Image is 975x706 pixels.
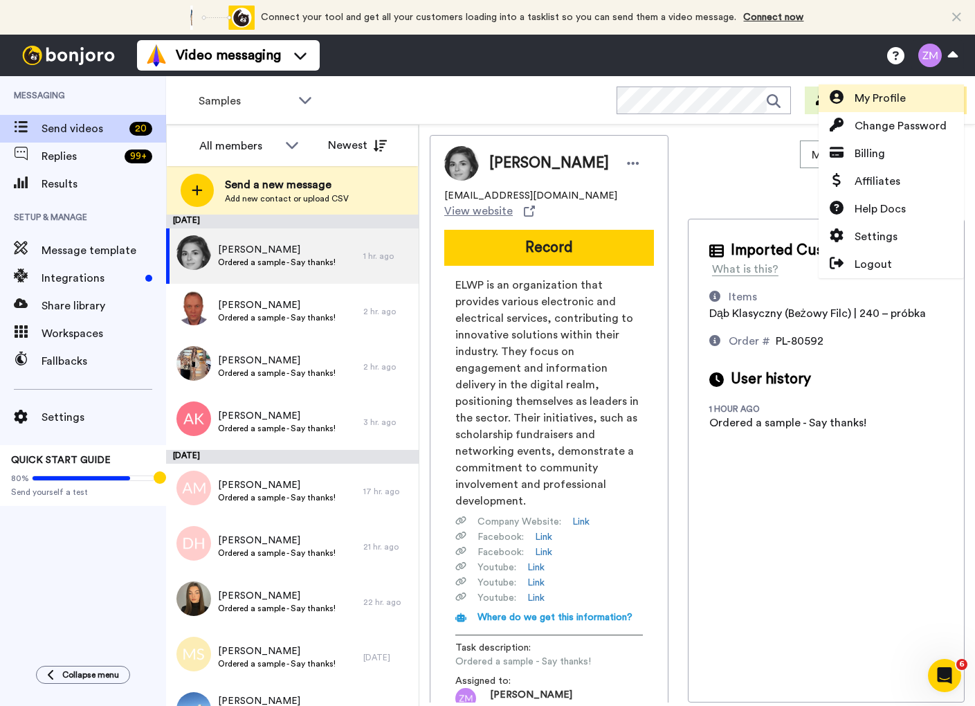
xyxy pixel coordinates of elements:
[218,547,336,559] span: Ordered a sample - Say thanks!
[36,666,130,684] button: Collapse menu
[729,333,770,350] div: Order #
[855,90,906,107] span: My Profile
[176,471,211,505] img: am.png
[477,576,516,590] span: Youtube :
[42,148,119,165] span: Replies
[218,644,336,658] span: [PERSON_NAME]
[62,669,119,680] span: Collapse menu
[444,230,654,266] button: Record
[477,545,524,559] span: Facebook :
[218,423,336,434] span: Ordered a sample - Say thanks!
[318,132,397,159] button: Newest
[218,603,336,614] span: Ordered a sample - Say thanks!
[477,591,516,605] span: Youtube :
[444,203,513,219] span: View website
[176,46,281,65] span: Video messaging
[805,87,873,114] button: Invite
[363,652,412,663] div: [DATE]
[145,44,167,66] img: vm-color.svg
[17,46,120,65] img: bj-logo-header-white.svg
[218,478,336,492] span: [PERSON_NAME]
[776,336,823,347] span: PL-80592
[477,530,524,544] span: Facebook :
[855,201,906,217] span: Help Docs
[363,541,412,552] div: 21 hr. ago
[535,545,552,559] a: Link
[489,153,609,174] span: [PERSON_NAME]
[527,591,545,605] a: Link
[363,597,412,608] div: 22 hr. ago
[218,534,336,547] span: [PERSON_NAME]
[527,576,545,590] a: Link
[928,659,961,692] iframe: Intercom live chat
[218,257,336,268] span: Ordered a sample - Say thanks!
[176,401,211,436] img: ak.png
[527,561,545,574] a: Link
[218,354,336,368] span: [PERSON_NAME]
[855,228,897,245] span: Settings
[42,353,166,370] span: Fallbacks
[218,658,336,669] span: Ordered a sample - Say thanks!
[819,168,964,195] a: Affiliates
[42,409,166,426] span: Settings
[731,240,893,261] span: Imported Customer Info
[819,195,964,223] a: Help Docs
[455,277,643,509] span: ELWP is an organization that provides various electronic and electrical services, contributing to...
[477,561,516,574] span: Youtube :
[363,251,412,262] div: 1 hr. ago
[166,450,419,464] div: [DATE]
[176,526,211,561] img: dh.png
[199,93,291,109] span: Samples
[42,270,140,287] span: Integrations
[444,146,479,181] img: Image of Justyna Kaźmierczak
[262,12,737,22] span: Connect your tool and get all your customers loading into a tasklist so you can send them a video...
[855,145,885,162] span: Billing
[218,368,336,379] span: Ordered a sample - Say thanks!
[956,659,967,670] span: 6
[477,515,561,529] span: Company Website :
[225,193,349,204] span: Add new contact or upload CSV
[855,173,900,190] span: Affiliates
[125,150,152,163] div: 99 +
[455,641,552,655] span: Task description :
[819,251,964,278] a: Logout
[218,243,336,257] span: [PERSON_NAME]
[42,176,166,192] span: Results
[225,176,349,193] span: Send a new message
[363,486,412,497] div: 17 hr. ago
[176,637,211,671] img: ms.png
[176,581,211,616] img: d2180405-cda3-453e-9dc3-2437a4cede07.jpg
[709,308,926,319] span: Dąb Klasyczny (Beżowy Filc) | 240 – próbka
[712,261,778,278] div: What is this?
[218,409,336,423] span: [PERSON_NAME]
[444,203,535,219] a: View website
[11,455,111,465] span: QUICK START GUIDE
[218,312,336,323] span: Ordered a sample - Say thanks!
[42,325,166,342] span: Workspaces
[729,289,757,305] div: Items
[363,417,412,428] div: 3 hr. ago
[709,404,799,415] div: 1 hour ago
[819,140,964,168] a: Billing
[199,138,278,154] div: All members
[42,242,166,259] span: Message template
[455,655,591,669] span: Ordered a sample - Say thanks!
[812,147,849,163] span: Move
[363,306,412,317] div: 2 hr. ago
[176,291,211,325] img: 72863eba-00cb-4de0-b0c8-902038fb8d76.jpg
[855,256,892,273] span: Logout
[154,471,166,484] div: Tooltip anchor
[572,515,590,529] a: Link
[819,84,964,112] a: My Profile
[819,112,964,140] a: Change Password
[176,346,211,381] img: 029d6475-34a0-4893-961a-adc4d89360f1.jpg
[744,12,804,22] a: Connect now
[218,298,336,312] span: [PERSON_NAME]
[819,223,964,251] a: Settings
[129,122,152,136] div: 20
[42,298,166,314] span: Share library
[535,530,552,544] a: Link
[709,415,866,431] div: Ordered a sample - Say thanks!
[166,215,419,228] div: [DATE]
